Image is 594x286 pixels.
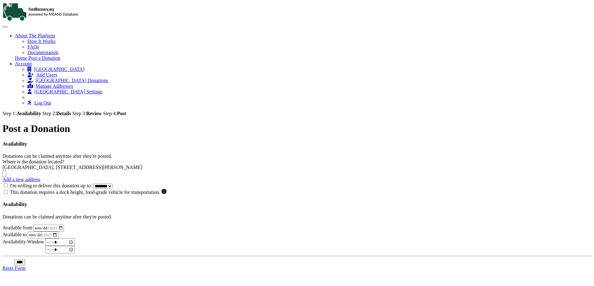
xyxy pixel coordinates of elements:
label: Where is the donation located? [2,159,64,164]
div: [GEOGRAPHIC_DATA], [STREET_ADDRESS][PERSON_NAME] [2,165,592,170]
h4: Availability [2,202,592,207]
span: Step 1: [2,111,41,116]
span: Step 2: [42,111,71,116]
ul: About The Platform [15,39,592,55]
a: About The Platform [15,33,55,38]
a: Log Out [27,100,51,105]
a: How It Works [27,39,56,44]
strong: Review [86,111,102,116]
a: Add a new address [2,177,40,182]
a: [GEOGRAPHIC_DATA] Settings [27,89,103,94]
a: Post a Donation [28,55,60,61]
button: Toggle navigation [2,26,7,28]
h1: Post a Donation [2,123,592,134]
strong: Availability [17,111,41,116]
p: Donations can be claimed anytime after they're posted. [2,214,592,220]
label: Available to [2,232,27,237]
label: I'm willing to deliver this donation up to: [10,183,92,188]
span: Step 4: [103,111,126,116]
a: Home [15,55,27,61]
h4: Availability [2,141,592,147]
a: Add Users [27,72,57,77]
span: Step 3: [72,111,102,116]
a: [GEOGRAPHIC_DATA] [27,67,85,72]
a: FAQs [27,44,39,49]
strong: Details [56,111,71,116]
label: This donation requires a dock height, food-grade vehicle for transportation. [10,190,160,195]
a: Manage Addresses [27,83,73,89]
img: NavigationLogo_FoodRecovery-91c16205cd0af1ed486a0f1a7774a6544ea792ac00100771e7dd3ec7c0e58e41.png [2,2,78,21]
strong: Post [117,111,126,116]
a: Account [15,61,32,66]
span: Donations can be claimed anytime after they're posted. [2,153,112,159]
a: [GEOGRAPHIC_DATA] Donations [27,78,108,83]
a: Documentation [27,50,58,55]
svg: This checkbox should only be used by warehouses donating more than one pallet of product. [162,189,167,194]
a: Reset Form [2,265,26,271]
label: Availability Window [2,239,44,244]
label: Available from [2,225,32,230]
